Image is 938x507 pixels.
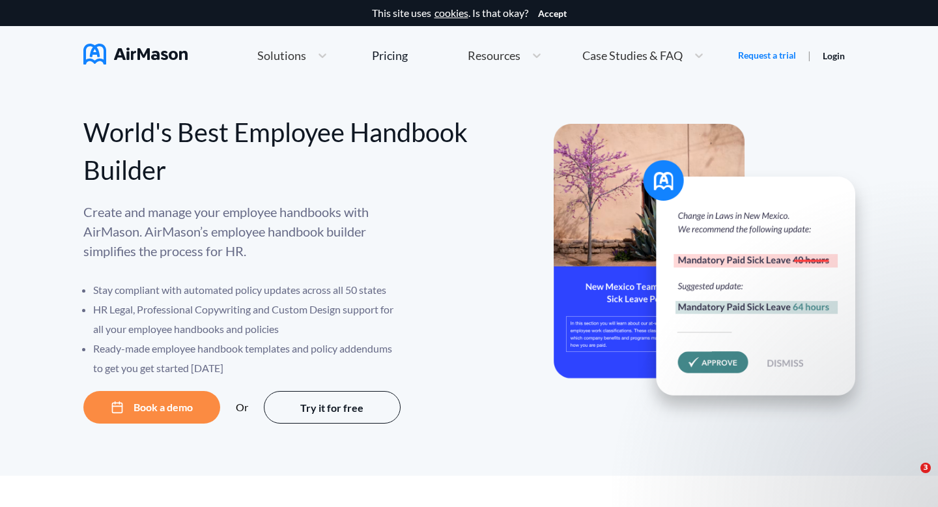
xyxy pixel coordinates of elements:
[93,300,403,339] li: HR Legal, Professional Copywriting and Custom Design support for all your employee handbooks and ...
[372,50,408,61] div: Pricing
[372,44,408,67] a: Pricing
[83,391,220,424] button: Book a demo
[738,49,796,62] a: Request a trial
[554,124,873,423] img: hero-banner
[93,339,403,378] li: Ready-made employee handbook templates and policy addendums to get you get started [DATE]
[83,202,403,261] p: Create and manage your employee handbooks with AirMason. AirMason’s employee handbook builder sim...
[434,7,468,19] a: cookies
[894,463,925,494] iframe: Intercom live chat
[83,113,470,189] div: World's Best Employee Handbook Builder
[236,401,248,413] div: Or
[93,280,403,300] li: Stay compliant with automated policy updates across all 50 states
[538,8,567,19] button: Accept cookies
[257,50,306,61] span: Solutions
[920,463,931,473] span: 3
[823,50,845,61] a: Login
[582,50,683,61] span: Case Studies & FAQ
[83,44,188,65] img: AirMason Logo
[468,50,520,61] span: Resources
[808,49,811,61] span: |
[264,391,401,424] button: Try it for free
